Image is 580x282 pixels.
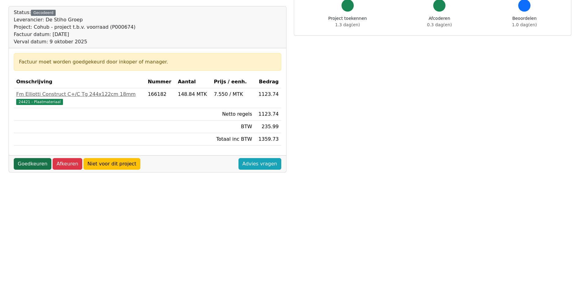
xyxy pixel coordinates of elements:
[211,108,254,121] td: Netto regels
[16,91,143,98] div: Fm Elliotti Construct C+/C Tg 244x122cm 18mm
[211,121,254,133] td: BTW
[145,88,175,108] td: 166182
[53,158,82,170] a: Afkeuren
[254,121,281,133] td: 235.99
[178,91,209,98] div: 148.84 MTK
[238,158,281,170] a: Advies vragen
[31,10,56,16] div: Gecodeerd
[14,31,135,38] div: Factuur datum: [DATE]
[175,76,212,88] th: Aantal
[254,133,281,146] td: 1359.73
[214,91,252,98] div: 7.550 / MTK
[512,22,537,27] span: 1.0 dag(en)
[211,133,254,146] td: Totaal inc BTW
[211,76,254,88] th: Prijs / eenh.
[14,16,135,23] div: Leverancier: De Stiho Groep
[328,15,367,28] div: Project toekennen
[14,9,135,45] div: Status:
[145,76,175,88] th: Nummer
[14,76,145,88] th: Omschrijving
[254,88,281,108] td: 1123.74
[512,15,537,28] div: Beoordelen
[19,58,276,66] div: Factuur moet worden goedgekeurd door inkoper of manager.
[427,15,452,28] div: Afcoderen
[427,22,452,27] span: 0.3 dag(en)
[335,22,360,27] span: 1.3 dag(en)
[16,99,63,105] span: 24421 - Plaatmateriaal
[254,108,281,121] td: 1123.74
[83,158,140,170] a: Niet voor dit project
[14,23,135,31] div: Project: Cohub - project t.b.v. voorraad (P000674)
[254,76,281,88] th: Bedrag
[14,38,135,45] div: Verval datum: 9 oktober 2025
[16,91,143,105] a: Fm Elliotti Construct C+/C Tg 244x122cm 18mm24421 - Plaatmateriaal
[14,158,51,170] a: Goedkeuren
